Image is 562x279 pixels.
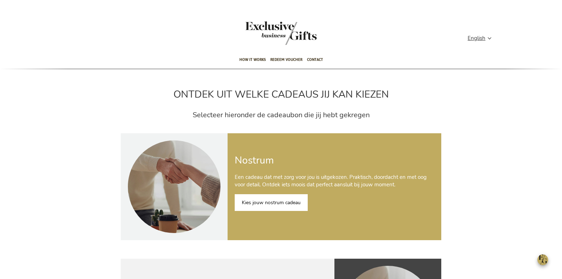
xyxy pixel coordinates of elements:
div: English [468,34,496,42]
span: English [468,34,485,42]
span: Een cadeau dat met zorg voor jou is uitgekozen. Praktisch, doordacht en met oog voor detail. Ontd... [235,174,427,188]
span: Contact [307,51,323,68]
span: Nostrum [235,154,274,167]
h3: Selecteer hieronder de cadeaubon die jij hebt gekregen [159,111,403,119]
img: Onboarding_Gifts_Corporate [128,140,220,233]
span: Redeem voucher [270,51,302,68]
span: How it works [239,51,266,68]
h2: ONTDEK UIT WELKE CADEAUS JIJ KAN KIEZEN [159,83,403,106]
a: Kies jouw nostrum cadeau [235,194,308,211]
